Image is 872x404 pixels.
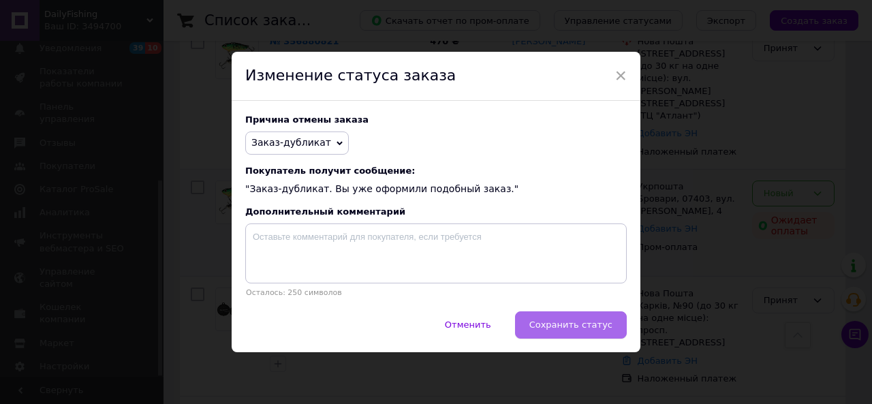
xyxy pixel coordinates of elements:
[614,64,627,87] span: ×
[515,311,627,339] button: Сохранить статус
[251,137,331,148] span: Заказ-дубликат
[245,288,627,297] p: Осталось: 250 символов
[245,166,627,196] div: "Заказ-дубликат. Вы уже оформили подобный заказ."
[445,320,491,330] span: Отменить
[245,166,627,176] span: Покупатель получит сообщение:
[245,114,627,125] div: Причина отмены заказа
[529,320,612,330] span: Сохранить статус
[431,311,505,339] button: Отменить
[232,52,640,101] div: Изменение статуса заказа
[245,206,627,217] div: Дополнительный комментарий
